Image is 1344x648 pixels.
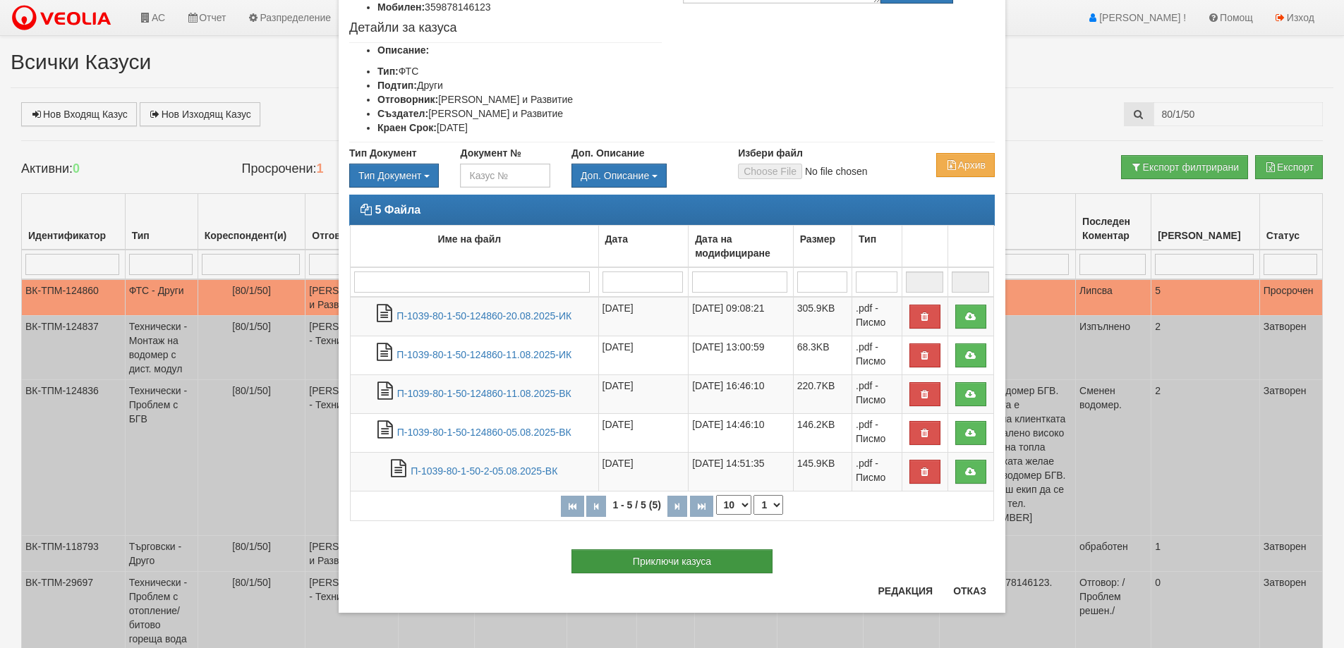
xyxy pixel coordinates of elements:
li: [PERSON_NAME] и Развитие [377,92,662,106]
td: 68.3KB [793,336,852,375]
a: П-1039-80-1-50-124860-11.08.2025-ВК [397,388,571,399]
td: [DATE] [598,453,689,491]
tr: П-1039-80-1-50-124860-11.08.2025-ИК.pdf - Писмо [351,336,994,375]
a: П-1039-80-1-50-124860-20.08.2025-ИК [396,310,571,322]
b: Описание: [377,44,429,56]
div: Двоен клик, за изчистване на избраната стойност. [349,164,439,188]
td: Размер: No sort applied, activate to apply an ascending sort [793,226,852,268]
input: Казус № [460,164,550,188]
td: [DATE] 13:00:59 [689,336,794,375]
td: .pdf - Писмо [852,414,902,453]
button: Редакция [869,580,941,602]
strong: 5 Файла [375,204,420,216]
td: Дата на модифициране: No sort applied, activate to apply an ascending sort [689,226,794,268]
label: Избери файл [738,146,803,160]
h4: Детайли за казуса [349,21,662,35]
td: [DATE] [598,414,689,453]
td: [DATE] [598,297,689,336]
a: П-1039-80-1-50-124860-05.08.2025-ВК [397,427,571,438]
td: [DATE] 09:08:21 [689,297,794,336]
button: Първа страница [561,496,584,517]
td: [DATE] 16:46:10 [689,375,794,414]
b: Дата на модифициране [695,233,770,259]
select: Брой редове на страница [716,495,751,515]
li: ФТС [377,64,662,78]
li: [DATE] [377,121,662,135]
span: 1 - 5 / 5 (5) [609,499,664,511]
b: Създател: [377,108,428,119]
button: Тип Документ [349,164,439,188]
b: Тип: [377,66,399,77]
li: Други [377,78,662,92]
b: Подтип: [377,80,417,91]
b: Размер [800,233,835,245]
td: 220.7KB [793,375,852,414]
td: Дата: No sort applied, activate to apply an ascending sort [598,226,689,268]
button: Доп. Описание [571,164,667,188]
span: Доп. Описание [581,170,649,181]
td: 305.9KB [793,297,852,336]
b: Краен Срок: [377,122,437,133]
label: Доп. Описание [571,146,644,160]
b: Име на файл [437,233,501,245]
td: .pdf - Писмо [852,297,902,336]
tr: П-1039-80-1-50-124860-20.08.2025-ИК.pdf - Писмо [351,297,994,336]
td: .pdf - Писмо [852,453,902,491]
b: Отговорник: [377,94,438,105]
td: [DATE] [598,375,689,414]
td: [DATE] 14:46:10 [689,414,794,453]
td: .pdf - Писмо [852,375,902,414]
td: : No sort applied, activate to apply an ascending sort [948,226,993,268]
a: П-1039-80-1-50-124860-11.08.2025-ИК [396,349,571,360]
button: Приключи казуса [571,549,773,573]
button: Предишна страница [586,496,606,517]
tr: П-1039-80-1-50-2-05.08.2025-ВК.pdf - Писмо [351,453,994,491]
td: .pdf - Писмо [852,336,902,375]
label: Тип Документ [349,146,417,160]
td: Тип: No sort applied, activate to apply an ascending sort [852,226,902,268]
span: Тип Документ [358,170,421,181]
tr: П-1039-80-1-50-124860-11.08.2025-ВК.pdf - Писмо [351,375,994,414]
td: [DATE] 14:51:35 [689,453,794,491]
button: Отказ [945,580,995,602]
button: Архив [936,153,995,177]
td: [DATE] [598,336,689,375]
tr: П-1039-80-1-50-124860-05.08.2025-ВК.pdf - Писмо [351,414,994,453]
div: Двоен клик, за изчистване на избраната стойност. [571,164,717,188]
b: Мобилен: [377,1,425,13]
b: Тип [859,233,876,245]
button: Последна страница [690,496,713,517]
td: 146.2KB [793,414,852,453]
b: Дата [605,233,628,245]
a: П-1039-80-1-50-2-05.08.2025-ВК [411,465,557,477]
select: Страница номер [753,495,783,515]
button: Следваща страница [667,496,687,517]
td: : No sort applied, activate to apply an ascending sort [902,226,948,268]
td: 145.9KB [793,453,852,491]
li: [PERSON_NAME] и Развитие [377,106,662,121]
td: Име на файл: No sort applied, activate to apply an ascending sort [351,226,599,268]
label: Документ № [460,146,521,160]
